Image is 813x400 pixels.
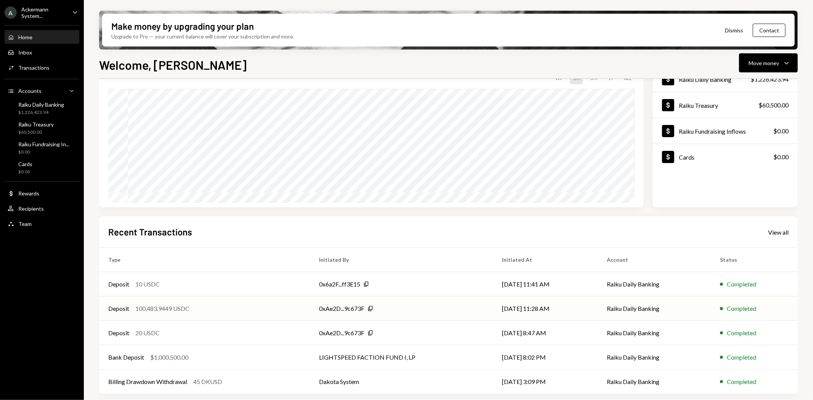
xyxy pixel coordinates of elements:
td: Raiku Daily Banking [598,272,711,296]
td: [DATE] 11:28 AM [493,296,598,321]
td: Raiku Daily Banking [598,345,711,370]
div: Deposit [108,304,129,313]
div: $0.00 [773,152,789,162]
div: $1,226,423.94 [18,109,64,116]
div: Bank Deposit [108,353,144,362]
h1: Welcome, [PERSON_NAME] [99,57,247,72]
div: Billing Drawdown Withdrawal [108,377,187,386]
a: Cards$0.00 [5,158,79,177]
td: Raiku Daily Banking [598,370,711,394]
a: Raiku Treasury$60,500.00 [5,119,79,137]
div: $1,226,423.94 [750,75,789,84]
div: Raiku Daily Banking [18,101,64,108]
div: Deposit [108,328,129,338]
div: $0.00 [18,169,32,175]
div: 0x6a2F...ff3E15 [319,280,360,289]
div: 20 USDC [135,328,160,338]
div: Deposit [108,280,129,289]
th: Initiated By [310,248,493,272]
div: $60,500.00 [18,129,54,136]
td: LIGHTSPEED FACTION FUND I, LP [310,345,493,370]
th: Initiated At [493,248,598,272]
div: Completed [727,377,756,386]
td: [DATE] 3:09 PM [493,370,598,394]
a: Raiku Fundraising Inflows$0.00 [653,118,798,144]
div: 100,483.9449 USDC [135,304,189,313]
a: View all [768,228,789,236]
div: Accounts [18,88,42,94]
div: 0xAe2D...9c673F [319,328,364,338]
a: Raiku Treasury$60,500.00 [653,92,798,118]
a: Transactions [5,61,79,74]
div: $0.00 [18,149,69,155]
div: Raiku Fundraising Inflows [679,128,746,135]
td: [DATE] 8:02 PM [493,345,598,370]
div: Raiku Treasury [679,102,718,109]
h2: Recent Transactions [108,226,192,238]
div: Cards [679,154,694,161]
button: Contact [753,24,786,37]
div: View all [768,229,789,236]
a: Team [5,217,79,230]
a: Rewards [5,186,79,200]
a: Raiku Daily Banking$1,226,423.94 [5,99,79,117]
a: Recipients [5,202,79,215]
div: Raiku Treasury [18,121,54,128]
div: $60,500.00 [758,101,789,110]
button: Dismiss [715,21,753,39]
a: Raiku Fundraising In...$0.00 [5,139,79,157]
div: Move money [749,59,779,67]
div: Completed [727,328,756,338]
th: Status [711,248,798,272]
div: Completed [727,304,756,313]
div: Cards [18,161,32,167]
a: Home [5,30,79,44]
td: Dakota System [310,370,493,394]
div: Ackermann System... [21,6,66,19]
td: Raiku Daily Banking [598,296,711,321]
div: Inbox [18,49,32,56]
div: 0xAe2D...9c673F [319,304,364,313]
div: Home [18,34,32,40]
div: Raiku Fundraising In... [18,141,69,147]
div: Completed [727,280,756,289]
td: [DATE] 11:41 AM [493,272,598,296]
div: Rewards [18,190,39,197]
th: Account [598,248,711,272]
a: Accounts [5,84,79,98]
div: $0.00 [773,126,789,136]
div: Raiku Daily Banking [679,76,731,83]
a: Inbox [5,45,79,59]
a: Raiku Daily Banking$1,226,423.94 [653,66,798,92]
button: Move money [739,53,798,72]
div: Completed [727,353,756,362]
div: Team [18,221,32,227]
a: Cards$0.00 [653,144,798,170]
td: [DATE] 8:47 AM [493,321,598,345]
div: Upgrade to Pro — your current balance will cover your subscription and more. [111,32,294,40]
div: 10 USDC [135,280,160,289]
div: Transactions [18,64,50,71]
div: $1,000,500.00 [150,353,188,362]
div: A [5,6,17,19]
div: Recipients [18,205,44,212]
div: Make money by upgrading your plan [111,20,254,32]
th: Type [99,248,310,272]
div: 45 DKUSD [193,377,222,386]
td: Raiku Daily Banking [598,321,711,345]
